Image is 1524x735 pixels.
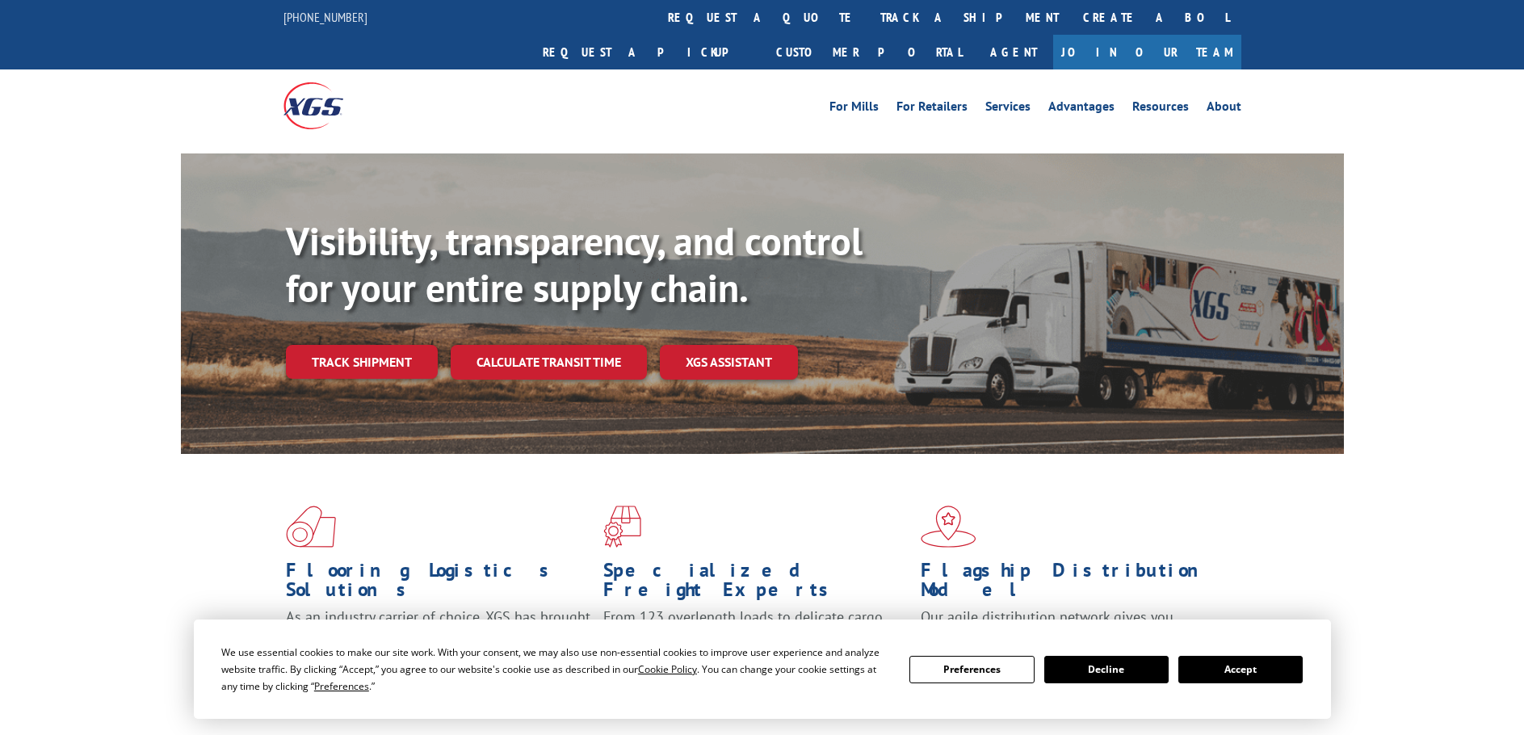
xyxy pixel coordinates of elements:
[829,100,879,118] a: For Mills
[451,345,647,380] a: Calculate transit time
[921,607,1218,645] span: Our agile distribution network gives you nationwide inventory management on demand.
[660,345,798,380] a: XGS ASSISTANT
[1178,656,1303,683] button: Accept
[314,679,369,693] span: Preferences
[286,506,336,548] img: xgs-icon-total-supply-chain-intelligence-red
[286,345,438,379] a: Track shipment
[603,561,909,607] h1: Specialized Freight Experts
[985,100,1031,118] a: Services
[1132,100,1189,118] a: Resources
[603,607,909,679] p: From 123 overlength loads to delicate cargo, our experienced staff knows the best way to move you...
[921,506,976,548] img: xgs-icon-flagship-distribution-model-red
[896,100,968,118] a: For Retailers
[283,9,367,25] a: [PHONE_NUMBER]
[603,506,641,548] img: xgs-icon-focused-on-flooring-red
[286,216,863,313] b: Visibility, transparency, and control for your entire supply chain.
[1048,100,1115,118] a: Advantages
[1053,35,1241,69] a: Join Our Team
[286,561,591,607] h1: Flooring Logistics Solutions
[974,35,1053,69] a: Agent
[1044,656,1169,683] button: Decline
[638,662,697,676] span: Cookie Policy
[909,656,1034,683] button: Preferences
[1207,100,1241,118] a: About
[531,35,764,69] a: Request a pickup
[921,561,1226,607] h1: Flagship Distribution Model
[286,607,590,665] span: As an industry carrier of choice, XGS has brought innovation and dedication to flooring logistics...
[194,619,1331,719] div: Cookie Consent Prompt
[764,35,974,69] a: Customer Portal
[221,644,890,695] div: We use essential cookies to make our site work. With your consent, we may also use non-essential ...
